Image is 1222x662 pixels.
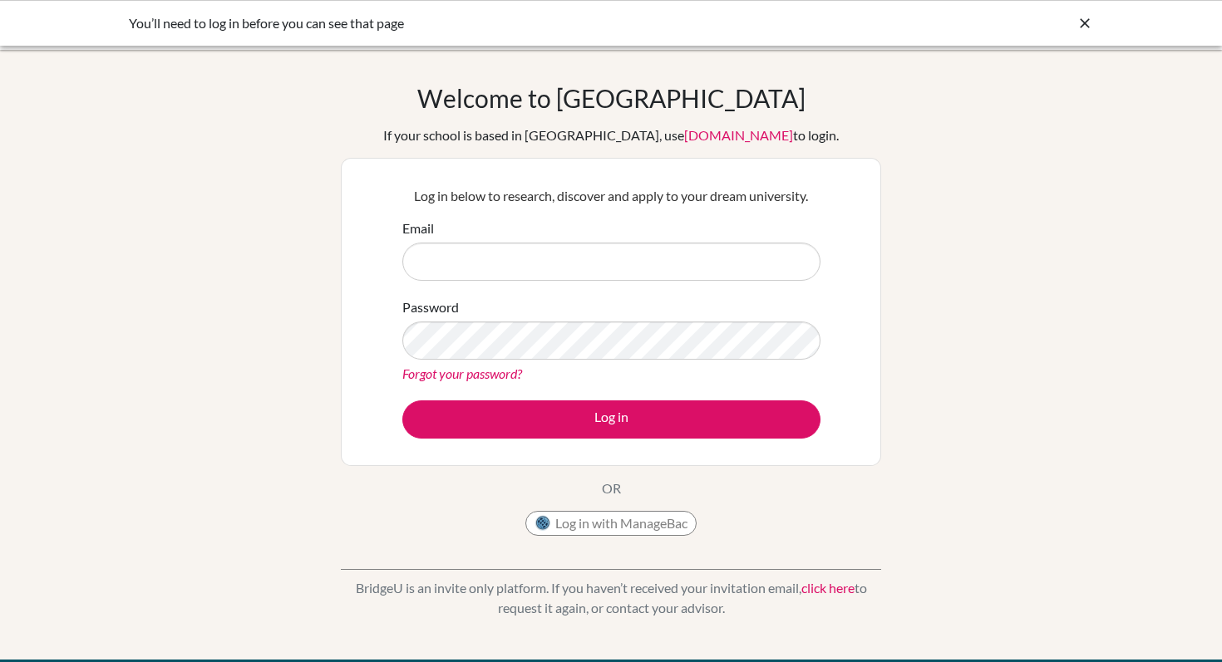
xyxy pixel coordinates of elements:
a: [DOMAIN_NAME] [684,127,793,143]
p: OR [602,478,621,498]
p: Log in below to research, discover and apply to your dream university. [402,186,820,206]
p: BridgeU is an invite only platform. If you haven’t received your invitation email, to request it ... [341,578,881,618]
h1: Welcome to [GEOGRAPHIC_DATA] [417,83,806,113]
button: Log in [402,400,820,439]
div: You’ll need to log in before you can see that page [129,13,844,33]
div: If your school is based in [GEOGRAPHIC_DATA], use to login. [383,125,839,145]
label: Password [402,297,459,317]
label: Email [402,218,434,238]
a: click here [801,580,855,596]
button: Log in with ManageBac [525,511,697,536]
a: Forgot your password? [402,365,522,381]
